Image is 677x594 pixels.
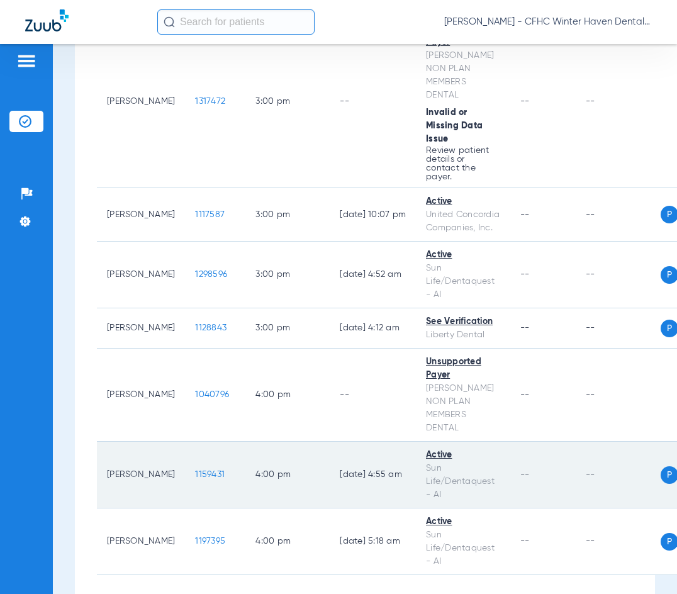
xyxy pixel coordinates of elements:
[245,508,330,575] td: 4:00 PM
[426,108,483,143] span: Invalid or Missing Data Issue
[614,534,677,594] iframe: Chat Widget
[330,442,416,508] td: [DATE] 4:55 AM
[520,323,530,332] span: --
[195,210,225,219] span: 1117587
[426,382,500,435] div: [PERSON_NAME] NON PLAN MEMBERS DENTAL
[97,242,185,308] td: [PERSON_NAME]
[426,315,500,328] div: See Verification
[426,515,500,529] div: Active
[97,188,185,242] td: [PERSON_NAME]
[195,390,229,399] span: 1040796
[195,470,225,479] span: 1159431
[195,537,225,546] span: 1197395
[245,442,330,508] td: 4:00 PM
[520,210,530,219] span: --
[426,462,500,502] div: Sun Life/Dentaquest - AI
[426,328,500,342] div: Liberty Dental
[426,195,500,208] div: Active
[195,323,227,332] span: 1128843
[520,390,530,399] span: --
[330,308,416,349] td: [DATE] 4:12 AM
[164,16,175,28] img: Search Icon
[576,308,661,349] td: --
[426,529,500,568] div: Sun Life/Dentaquest - AI
[330,16,416,188] td: --
[330,188,416,242] td: [DATE] 10:07 PM
[576,508,661,575] td: --
[426,449,500,462] div: Active
[576,242,661,308] td: --
[576,349,661,442] td: --
[426,262,500,301] div: Sun Life/Dentaquest - AI
[25,9,69,31] img: Zuub Logo
[426,249,500,262] div: Active
[195,270,227,279] span: 1298596
[157,9,315,35] input: Search for patients
[576,188,661,242] td: --
[426,208,500,235] div: United Concordia Companies, Inc.
[576,442,661,508] td: --
[576,16,661,188] td: --
[245,242,330,308] td: 3:00 PM
[426,49,500,102] div: [PERSON_NAME] NON PLAN MEMBERS DENTAL
[330,349,416,442] td: --
[245,188,330,242] td: 3:00 PM
[426,146,500,181] p: Review patient details or contact the payer.
[426,356,500,382] div: Unsupported Payer
[520,97,530,106] span: --
[245,308,330,349] td: 3:00 PM
[97,349,185,442] td: [PERSON_NAME]
[330,242,416,308] td: [DATE] 4:52 AM
[97,442,185,508] td: [PERSON_NAME]
[195,97,225,106] span: 1317472
[97,16,185,188] td: [PERSON_NAME]
[520,537,530,546] span: --
[330,508,416,575] td: [DATE] 5:18 AM
[245,16,330,188] td: 3:00 PM
[444,16,652,28] span: [PERSON_NAME] - CFHC Winter Haven Dental
[97,308,185,349] td: [PERSON_NAME]
[245,349,330,442] td: 4:00 PM
[16,53,36,69] img: hamburger-icon
[97,508,185,575] td: [PERSON_NAME]
[520,470,530,479] span: --
[520,270,530,279] span: --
